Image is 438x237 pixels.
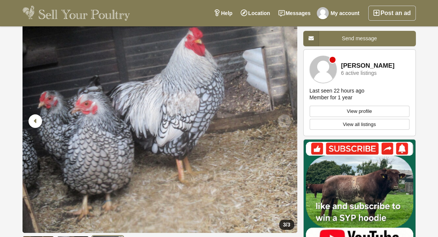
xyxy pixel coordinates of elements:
a: [PERSON_NAME] [341,62,395,70]
a: Send message [303,31,416,46]
div: Member is offline [330,57,336,63]
div: Next slide [274,111,294,131]
a: Location [236,6,274,21]
a: View all listings [310,119,409,130]
span: 3 [283,222,286,228]
div: Last seen 22 hours ago [310,87,364,94]
img: Sell Your Poultry [23,6,130,21]
a: My account [315,6,364,21]
a: Post an ad [368,6,416,21]
a: View profile [310,106,409,117]
span: Send message [342,35,377,41]
li: 3 / 3 [23,10,297,233]
img: Karen Ricketts [317,7,329,19]
div: Previous slide [26,111,46,131]
a: Messages [274,6,315,21]
div: Member for 1 year [310,94,352,101]
a: Help [209,6,236,21]
img: Carol Connor [310,56,337,83]
span: 3 [287,222,290,228]
div: 6 active listings [341,70,377,76]
img: Silver Laced Wyandotte Bantam pullets APHA Registered. - 3/3 [23,10,297,233]
div: / [279,220,294,230]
